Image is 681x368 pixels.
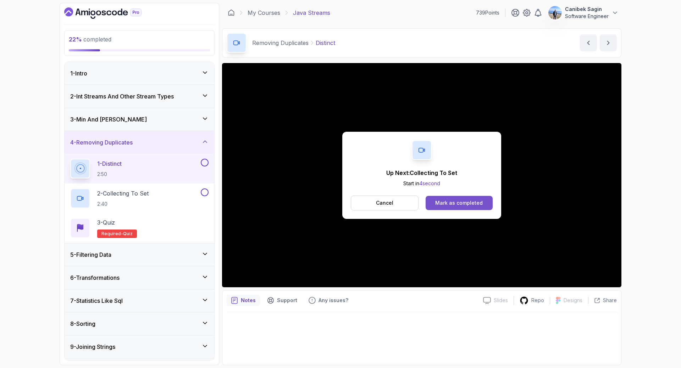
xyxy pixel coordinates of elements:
h3: 8 - Sorting [70,319,95,328]
h3: 5 - Filtering Data [70,250,111,259]
p: 3 - Quiz [97,218,115,227]
button: user profile imageCanibek SaginSoftware Engineer [548,6,619,20]
p: 739 Points [476,9,499,16]
p: Support [277,297,297,304]
a: My Courses [248,9,280,17]
button: 9-Joining Strings [65,335,214,358]
h3: 4 - Removing Duplicates [70,138,133,147]
span: completed [69,36,111,43]
button: Feedback button [304,295,353,306]
button: 4-Removing Duplicates [65,131,214,154]
h3: 7 - Statistics Like Sql [70,296,123,305]
button: 3-QuizRequired-quiz [70,218,209,238]
button: previous content [580,34,597,51]
p: Cancel [376,199,393,206]
button: Cancel [351,196,419,210]
p: Repo [531,297,544,304]
p: Any issues? [319,297,348,304]
p: Software Engineer [565,13,609,20]
p: Distinct [316,39,335,47]
button: next content [600,34,617,51]
p: 2 - Collecting To Set [97,189,149,198]
div: Mark as completed [435,199,483,206]
h3: 6 - Transformations [70,273,120,282]
p: Designs [564,297,582,304]
button: notes button [227,295,260,306]
button: 2-Int Streams And Other Stream Types [65,85,214,108]
button: Share [588,297,617,304]
span: 4 second [419,180,440,186]
p: 1 - Distinct [97,159,122,168]
p: Java Streams [293,9,330,17]
p: 2:40 [97,200,149,208]
button: 7-Statistics Like Sql [65,289,214,312]
button: 8-Sorting [65,312,214,335]
p: Removing Duplicates [252,39,309,47]
img: user profile image [548,6,562,19]
a: Dashboard [64,7,158,19]
p: Share [603,297,617,304]
button: Support button [263,295,301,306]
button: 5-Filtering Data [65,243,214,266]
button: 1-Distinct2:50 [70,159,209,179]
button: 1-Intro [65,62,214,85]
button: 6-Transformations [65,266,214,289]
span: quiz [123,231,133,237]
p: Start in [386,180,457,187]
span: Required- [101,231,123,237]
p: Slides [494,297,508,304]
p: Notes [241,297,256,304]
h3: 1 - Intro [70,69,87,78]
a: Dashboard [228,9,235,16]
button: Mark as completed [426,196,493,210]
p: 2:50 [97,171,122,178]
p: Up Next: Collecting To Set [386,169,457,177]
iframe: 1 - Distinct [222,63,621,287]
span: 22 % [69,36,82,43]
p: Canibek Sagin [565,6,609,13]
button: 2-Collecting To Set2:40 [70,188,209,208]
a: Repo [514,296,550,305]
button: 3-Min And [PERSON_NAME] [65,108,214,131]
h3: 3 - Min And [PERSON_NAME] [70,115,147,124]
h3: 2 - Int Streams And Other Stream Types [70,92,174,101]
h3: 9 - Joining Strings [70,342,115,351]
